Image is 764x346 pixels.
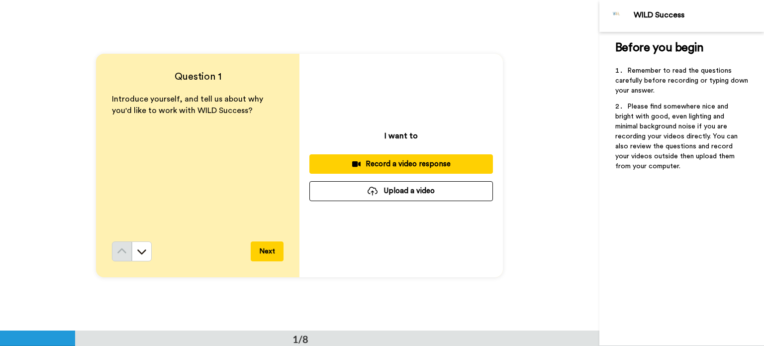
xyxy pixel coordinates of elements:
p: I want to [384,130,418,142]
div: WILD Success [634,10,764,20]
button: Upload a video [309,181,493,201]
span: Remember to read the questions carefully before recording or typing down your answer. [615,67,750,94]
div: Record a video response [317,159,485,169]
span: Introduce yourself, and tell us about why you'd like to work with WILD Success? [112,95,265,115]
span: Please find somewhere nice and bright with good, even lighting and minimal background noise if yo... [615,103,740,170]
img: Profile Image [605,4,629,28]
h4: Question 1 [112,70,284,84]
button: Next [251,241,284,261]
button: Record a video response [309,154,493,174]
div: 1/8 [277,332,324,346]
span: Before you begin [615,42,703,54]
